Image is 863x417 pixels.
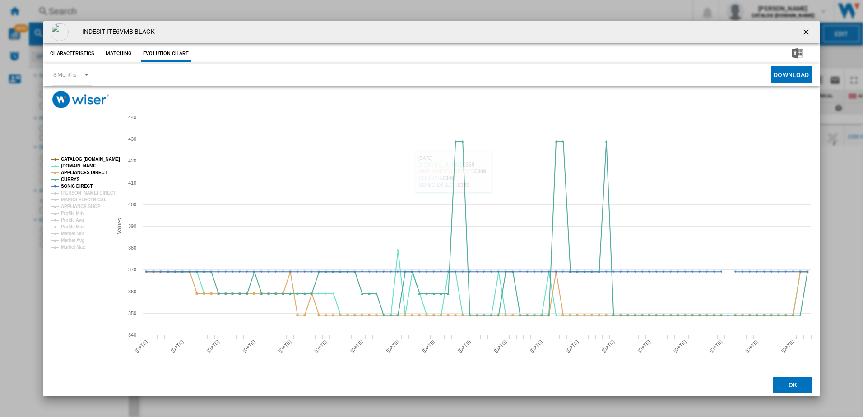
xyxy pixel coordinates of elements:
tspan: 430 [128,136,136,142]
tspan: 400 [128,202,136,207]
md-dialog: Product popup [43,21,820,396]
img: logo_wiser_300x94.png [52,91,109,108]
tspan: [DATE] [744,339,759,354]
tspan: Profile Avg [61,218,84,222]
tspan: [DATE] [205,339,220,354]
tspan: 360 [128,289,136,294]
tspan: [DATE] [673,339,687,354]
button: Evolution chart [141,46,191,62]
tspan: CATALOG [DOMAIN_NAME] [61,157,120,162]
tspan: [DATE] [385,339,400,354]
tspan: APPLIANCE SHOP [61,204,101,209]
tspan: MARKS ELECTRICAL [61,197,107,202]
tspan: Profile Max [61,224,85,229]
tspan: 390 [128,223,136,229]
button: Download in Excel [778,46,817,62]
button: Characteristics [48,46,97,62]
tspan: [DATE] [780,339,795,354]
tspan: SONIC DIRECT [61,184,93,189]
tspan: [DATE] [349,339,364,354]
tspan: 420 [128,158,136,163]
h4: INDESIT ITE6VMB BLACK [78,28,155,37]
tspan: Profile Min [61,211,84,216]
tspan: Market Min [61,231,84,236]
tspan: [DATE] [493,339,508,354]
tspan: Market Max [61,245,85,250]
tspan: [DATE] [600,339,615,354]
tspan: 440 [128,115,136,120]
tspan: [DATE] [421,339,436,354]
tspan: [DATE] [170,339,185,354]
tspan: 350 [128,310,136,316]
tspan: APPLIANCES DIRECT [61,170,107,175]
tspan: [DATE] [708,339,723,354]
button: Download [771,66,812,83]
tspan: Market Avg [61,238,84,243]
tspan: 410 [128,180,136,185]
tspan: Values [116,218,123,234]
ng-md-icon: getI18NText('BUTTONS.CLOSE_DIALOG') [802,28,812,38]
button: OK [773,377,812,393]
tspan: 370 [128,267,136,272]
tspan: [DATE] [241,339,256,354]
tspan: CURRYS [61,177,80,182]
tspan: [DATE] [277,339,292,354]
div: 3 Months [53,71,77,78]
tspan: [DATE] [134,339,148,354]
button: Matching [99,46,139,62]
img: excel-24x24.png [792,48,803,59]
button: getI18NText('BUTTONS.CLOSE_DIALOG') [798,23,816,41]
tspan: [DATE] [565,339,580,354]
tspan: [DATE] [636,339,651,354]
tspan: [DATE] [529,339,543,354]
tspan: [PERSON_NAME] DIRECT [61,190,116,195]
tspan: 340 [128,332,136,338]
tspan: [DATE] [313,339,328,354]
tspan: [DOMAIN_NAME] [61,163,97,168]
tspan: 380 [128,245,136,250]
img: empty.gif [51,23,69,41]
tspan: [DATE] [457,339,472,354]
